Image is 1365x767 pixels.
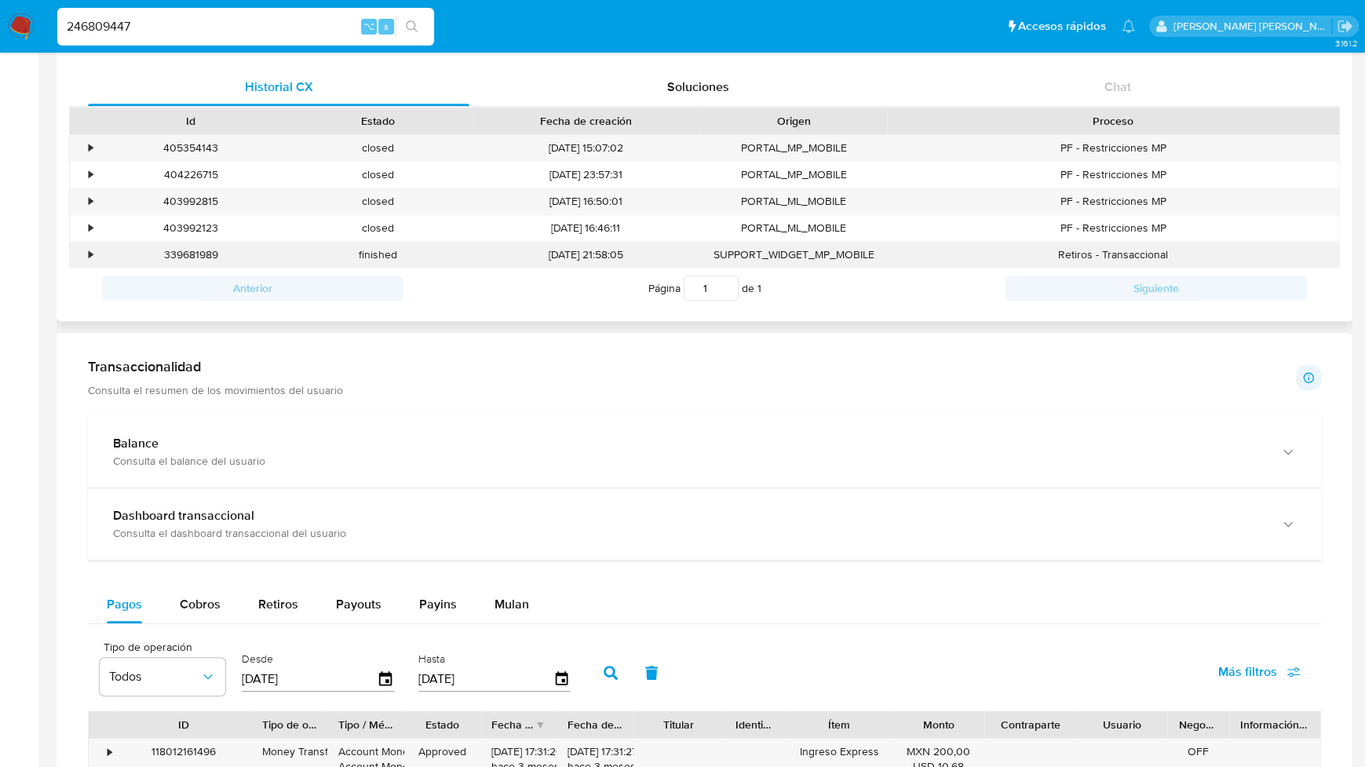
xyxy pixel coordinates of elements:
div: [DATE] 15:07:02 [472,135,700,161]
span: Accesos rápidos [1018,18,1106,35]
div: PF - Restricciones MP [887,188,1339,214]
div: closed [284,162,471,188]
div: [DATE] 21:58:05 [472,242,700,268]
div: 339681989 [97,242,284,268]
div: 405354143 [97,135,284,161]
div: • [89,167,93,182]
div: Origen [711,113,876,129]
div: 404226715 [97,162,284,188]
a: Salir [1337,18,1353,35]
div: 403992123 [97,215,284,241]
div: closed [284,188,471,214]
div: [DATE] 23:57:31 [472,162,700,188]
button: search-icon [396,16,428,38]
span: ⌥ [363,19,374,34]
div: finished [284,242,471,268]
div: 403992815 [97,188,284,214]
div: PF - Restricciones MP [887,135,1339,161]
button: Anterior [102,276,403,301]
a: Notificaciones [1122,20,1135,33]
span: Historial CX [245,78,313,96]
p: rene.vale@mercadolibre.com [1173,19,1332,34]
input: Buscar usuario o caso... [57,16,434,37]
div: • [89,194,93,209]
div: Fecha de creación [483,113,689,129]
span: Página de [648,276,761,301]
div: [DATE] 16:50:01 [472,188,700,214]
div: SUPPORT_WIDGET_MP_MOBILE [700,242,887,268]
div: PORTAL_ML_MOBILE [700,215,887,241]
div: Estado [295,113,460,129]
div: PORTAL_MP_MOBILE [700,162,887,188]
div: Proceso [898,113,1328,129]
div: • [89,247,93,262]
span: 1 [757,280,761,296]
span: 3.161.2 [1334,37,1357,49]
div: closed [284,215,471,241]
div: • [89,141,93,155]
div: • [89,221,93,236]
div: closed [284,135,471,161]
div: Id [108,113,273,129]
div: PF - Restricciones MP [887,162,1339,188]
span: s [384,19,389,34]
button: Siguiente [1006,276,1307,301]
div: PORTAL_MP_MOBILE [700,135,887,161]
div: PF - Restricciones MP [887,215,1339,241]
span: Chat [1104,78,1131,96]
span: Soluciones [667,78,729,96]
div: PORTAL_ML_MOBILE [700,188,887,214]
div: Retiros - Transaccional [887,242,1339,268]
div: [DATE] 16:46:11 [472,215,700,241]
